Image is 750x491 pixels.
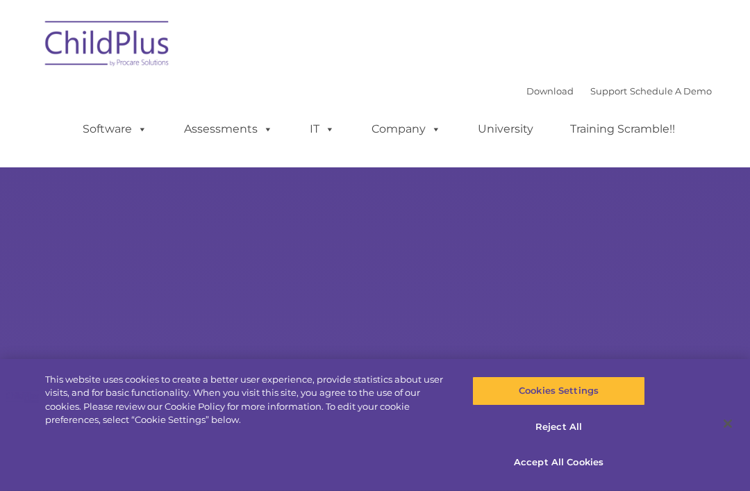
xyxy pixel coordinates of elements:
button: Cookies Settings [472,376,644,406]
a: Training Scramble!! [556,115,689,143]
div: This website uses cookies to create a better user experience, provide statistics about user visit... [45,373,450,427]
a: Support [590,85,627,97]
a: IT [296,115,349,143]
img: ChildPlus by Procare Solutions [38,11,177,81]
a: Company [358,115,455,143]
button: Close [712,408,743,439]
a: Assessments [170,115,287,143]
font: | [526,85,712,97]
a: Software [69,115,161,143]
a: University [464,115,547,143]
a: Download [526,85,574,97]
button: Accept All Cookies [472,448,644,477]
a: Schedule A Demo [630,85,712,97]
button: Reject All [472,413,644,442]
